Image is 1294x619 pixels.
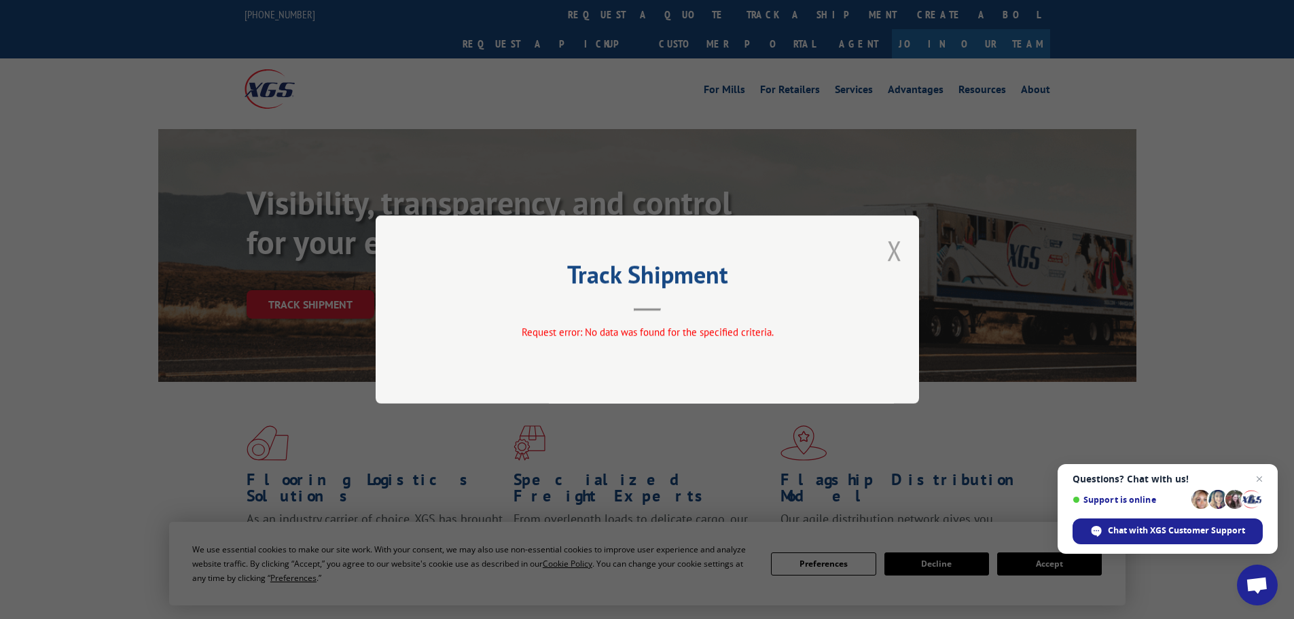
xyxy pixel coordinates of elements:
span: Request error: No data was found for the specified criteria. [521,325,773,338]
h2: Track Shipment [444,265,851,291]
span: Chat with XGS Customer Support [1108,525,1245,537]
button: Close modal [887,232,902,268]
div: Chat with XGS Customer Support [1073,518,1263,544]
span: Close chat [1251,471,1268,487]
span: Questions? Chat with us! [1073,474,1263,484]
div: Open chat [1237,565,1278,605]
span: Support is online [1073,495,1187,505]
